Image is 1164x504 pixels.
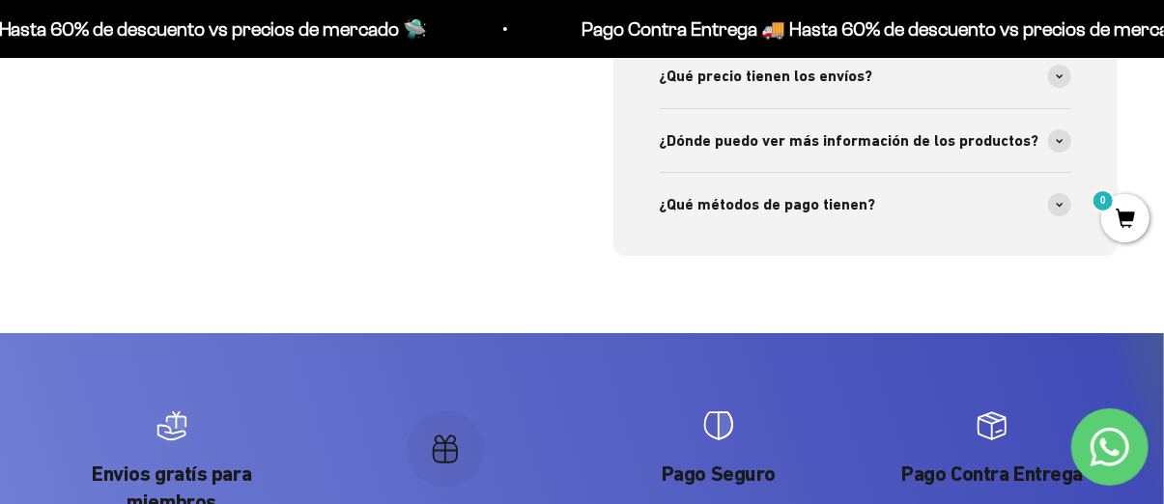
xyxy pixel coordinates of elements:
summary: ¿Qué métodos de pago tienen? [660,173,1072,237]
p: Pago Seguro [594,461,844,489]
span: ¿Dónde puedo ver más información de los productos? [660,128,1039,154]
mark: 0 [1092,189,1115,212]
span: ¿Qué métodos de pago tienen? [660,192,876,217]
summary: ¿Dónde puedo ver más información de los productos? [660,109,1072,173]
summary: ¿Qué precio tienen los envíos? [660,44,1072,108]
span: ¿Qué precio tienen los envíos? [660,64,873,89]
p: Pago Contra Entrega [867,461,1118,489]
a: 0 [1101,210,1150,231]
